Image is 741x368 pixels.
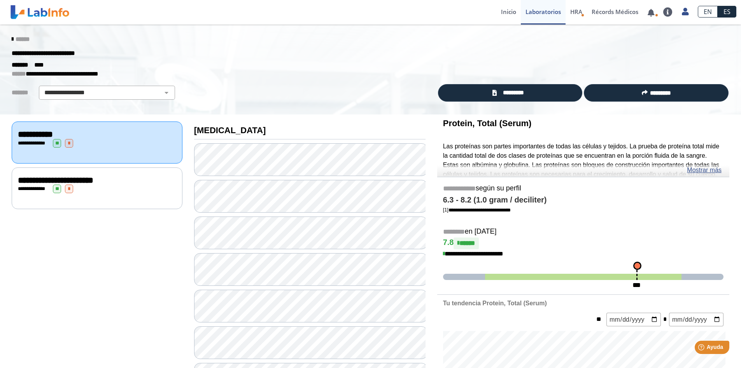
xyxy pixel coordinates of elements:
[443,195,723,205] h4: 6.3 - 8.2 (1.0 gram / deciliter)
[718,6,736,18] a: ES
[443,184,723,193] h5: según su perfil
[443,142,723,179] p: Las proteínas son partes importantes de todas las células y tejidos. La prueba de proteína total ...
[443,300,547,306] b: Tu tendencia Protein, Total (Serum)
[443,118,532,128] b: Protein, Total (Serum)
[687,166,722,175] a: Mostrar más
[570,8,582,16] span: HRA
[669,313,723,326] input: mm/dd/yyyy
[672,338,732,359] iframe: Help widget launcher
[606,313,661,326] input: mm/dd/yyyy
[443,227,723,236] h5: en [DATE]
[443,207,511,213] a: [1]
[194,125,266,135] b: [MEDICAL_DATA]
[698,6,718,18] a: EN
[443,238,723,249] h4: 7.8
